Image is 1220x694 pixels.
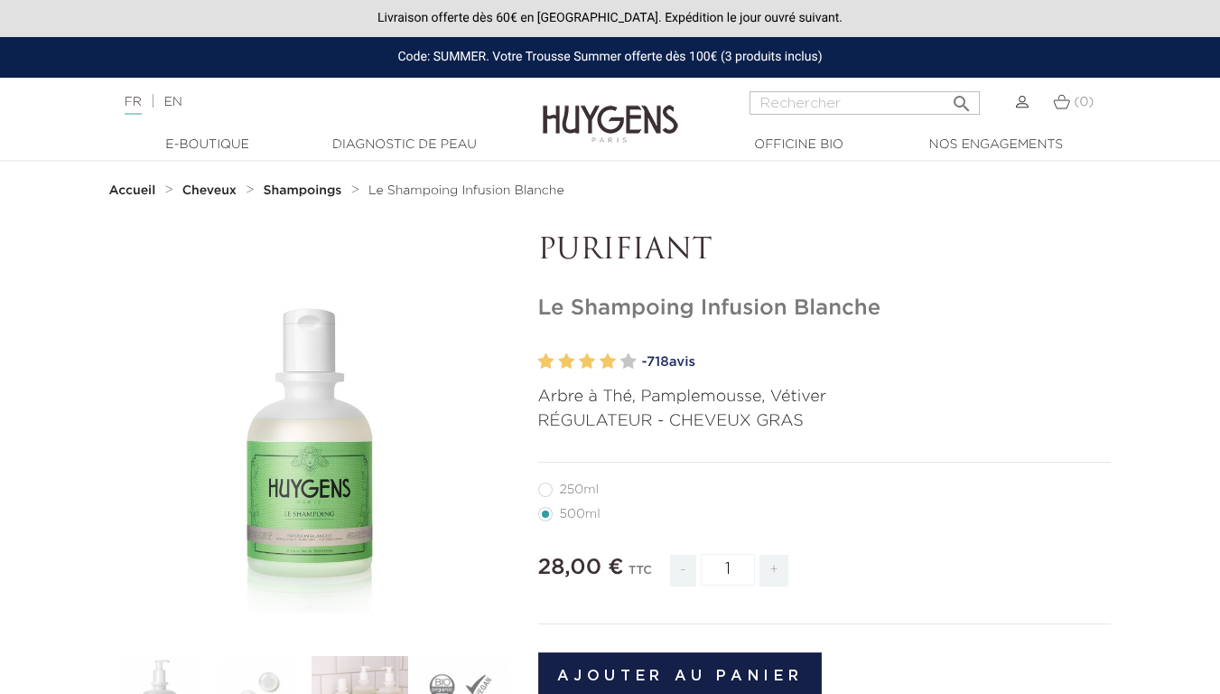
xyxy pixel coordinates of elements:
[125,96,142,115] a: FR
[538,234,1112,268] p: PURIFIANT
[701,554,755,586] input: Quantité
[368,183,564,198] a: Le Shampoing Infusion Blanche
[945,86,978,110] button: 
[709,136,889,155] a: Officine Bio
[117,136,298,155] a: E-Boutique
[558,349,574,375] label: 2
[538,409,1112,434] p: RÉGULATEUR - CHEVEUX GRAS
[670,555,695,586] span: -
[368,184,564,197] span: Le Shampoing Infusion Blanche
[116,91,495,113] div: |
[642,349,1112,376] a: -718avis
[629,551,652,600] div: TTC
[182,184,237,197] strong: Cheveux
[538,483,620,497] label: 250ml
[647,355,669,369] span: 718
[906,136,1086,155] a: Nos engagements
[538,295,1112,322] h1: Le Shampoing Infusion Blanche
[538,507,622,521] label: 500ml
[750,91,980,115] input: Rechercher
[538,557,624,578] span: 28,00 €
[264,183,347,198] a: Shampoings
[109,184,156,197] strong: Accueil
[264,184,342,197] strong: Shampoings
[543,76,678,145] img: Huygens
[163,96,182,108] a: EN
[600,349,616,375] label: 4
[538,349,554,375] label: 1
[538,385,1112,409] p: Arbre à Thé, Pamplemousse, Vétiver
[109,183,160,198] a: Accueil
[951,88,973,109] i: 
[314,136,495,155] a: Diagnostic de peau
[1074,96,1094,108] span: (0)
[620,349,637,375] label: 5
[579,349,595,375] label: 3
[759,555,788,586] span: +
[182,183,241,198] a: Cheveux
